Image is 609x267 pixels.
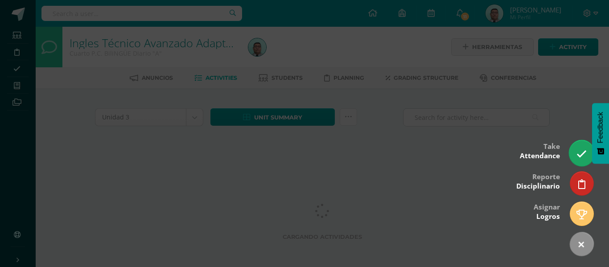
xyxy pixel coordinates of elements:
[534,197,560,226] div: Asignar
[536,212,560,221] span: Logros
[516,166,560,195] div: Reporte
[516,181,560,191] span: Disciplinario
[520,136,560,165] div: Take
[520,151,560,160] span: Attendance
[597,112,605,143] span: Feedback
[592,103,609,164] button: Feedback - Mostrar encuesta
